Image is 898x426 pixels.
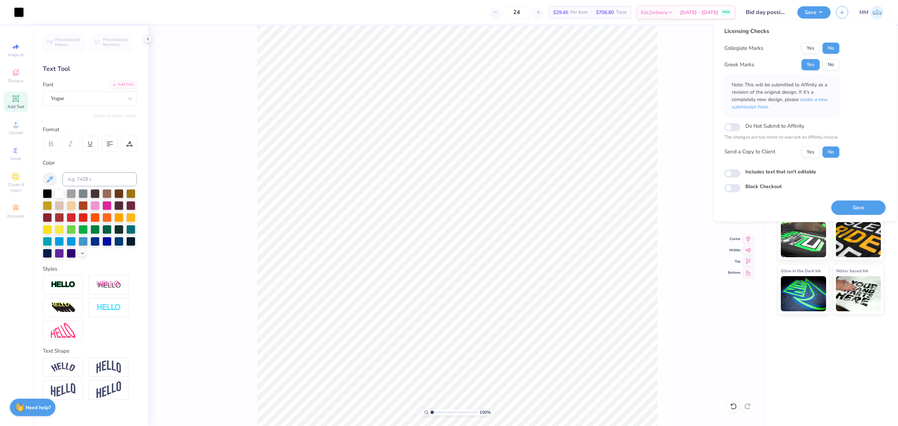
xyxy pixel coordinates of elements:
span: [DATE] - [DATE] [680,9,718,16]
span: Personalized Names [55,37,80,47]
img: Free Distort [51,323,75,338]
img: Metallic & Glitter Ink [836,222,881,257]
span: Upload [9,130,23,135]
p: Note: This will be submitted to Affinity as a revision of the original design. If it's a complete... [732,81,832,111]
span: Est. Delivery [641,9,668,16]
input: Untitled Design [740,5,792,19]
button: Save [797,6,831,19]
img: Flag [51,383,75,397]
span: $29.45 [553,9,568,16]
img: Stroke [51,281,75,289]
div: Text Shape [43,347,137,355]
div: Styles [43,265,137,273]
div: Text Tool [43,64,137,74]
div: Send a Copy to Client [724,148,775,156]
span: Clipart & logos [4,182,28,193]
a: MM [859,6,884,19]
button: Yes [802,42,820,54]
img: Arch [96,360,121,374]
label: Block Checkout [745,183,782,190]
img: Glow in the Dark Ink [781,276,826,311]
div: Format [43,126,138,134]
span: Total [616,9,626,16]
p: The changes are too minor to warrant an Affinity review. [724,134,839,141]
button: No [823,59,839,70]
button: No [823,146,839,158]
img: Arc [51,362,75,372]
span: Decorate [7,213,24,219]
span: Image AI [8,52,24,58]
img: Negative Space [96,304,121,312]
button: Switch to Greek Letters [93,113,137,119]
label: Font [43,81,53,89]
button: No [823,42,839,54]
img: Rise [96,381,121,399]
label: Includes text that isn't editable [745,168,816,175]
input: e.g. 7428 c [62,172,137,186]
span: Glow in the Dark Ink [781,267,821,274]
span: FREE [722,10,730,15]
div: Add Font [109,81,137,89]
img: Neon Ink [781,222,826,257]
div: Licensing Checks [724,27,839,35]
img: Shadow [96,280,121,289]
img: Water based Ink [836,276,881,311]
span: Center [728,237,740,241]
span: Bottom [728,270,740,275]
div: Greek Marks [724,61,754,69]
button: Save [831,200,886,215]
img: 3d Illusion [51,302,75,313]
input: – – [503,6,530,19]
span: Personalized Numbers [103,37,128,47]
span: $706.80 [596,9,614,16]
span: Top [728,259,740,264]
span: Water based Ink [836,267,868,274]
span: MM [859,8,869,16]
span: Greek [11,156,21,161]
div: Collegiate Marks [724,44,763,52]
div: Color [43,159,137,167]
span: Middle [728,248,740,253]
span: Designs [8,78,24,84]
span: Per Item [570,9,588,16]
span: create a new submission here [732,96,828,110]
label: Do Not Submit to Affinity [745,121,804,131]
span: Add Text [7,104,24,109]
strong: Need help? [26,404,51,411]
button: Yes [802,146,820,158]
span: 100 % [480,409,491,415]
button: Yes [802,59,820,70]
img: Mariah Myssa Salurio [870,6,884,19]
